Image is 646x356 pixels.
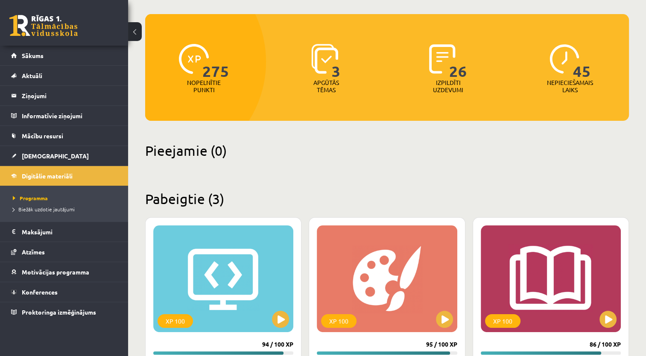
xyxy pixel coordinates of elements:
a: Rīgas 1. Tālmācības vidusskola [9,15,78,36]
a: Konferences [11,282,117,302]
a: Ziņojumi [11,86,117,105]
p: Apgūtās tēmas [310,79,343,93]
a: Atzīmes [11,242,117,262]
img: icon-clock-7be60019b62300814b6bd22b8e044499b485619524d84068768e800edab66f18.svg [550,44,579,74]
a: Digitālie materiāli [11,166,117,186]
div: XP 100 [321,314,357,328]
p: Nepieciešamais laiks [547,79,593,93]
h2: Pabeigtie (3) [145,190,629,207]
a: Biežāk uzdotie jautājumi [13,205,120,213]
p: Izpildīti uzdevumi [431,79,465,93]
img: icon-completed-tasks-ad58ae20a441b2904462921112bc710f1caf180af7a3daa7317a5a94f2d26646.svg [429,44,456,74]
p: Nopelnītie punkti [187,79,221,93]
div: XP 100 [485,314,520,328]
a: Programma [13,194,120,202]
a: Motivācijas programma [11,262,117,282]
span: Konferences [22,288,58,296]
span: Programma [13,195,48,201]
h2: Pieejamie (0) [145,142,629,159]
span: Motivācijas programma [22,268,89,276]
a: Aktuāli [11,66,117,85]
a: Sākums [11,46,117,65]
span: Atzīmes [22,248,45,256]
legend: Maksājumi [22,222,117,242]
legend: Ziņojumi [22,86,117,105]
span: Sākums [22,52,44,59]
a: [DEMOGRAPHIC_DATA] [11,146,117,166]
a: Proktoringa izmēģinājums [11,302,117,322]
span: 275 [202,44,229,79]
span: Mācību resursi [22,132,63,140]
span: 3 [332,44,341,79]
span: [DEMOGRAPHIC_DATA] [22,152,89,160]
span: Digitālie materiāli [22,172,73,180]
span: 26 [449,44,467,79]
a: Maksājumi [11,222,117,242]
span: Proktoringa izmēģinājums [22,308,96,316]
img: icon-xp-0682a9bc20223a9ccc6f5883a126b849a74cddfe5390d2b41b4391c66f2066e7.svg [179,44,209,74]
a: Informatīvie ziņojumi [11,106,117,125]
legend: Informatīvie ziņojumi [22,106,117,125]
div: XP 100 [158,314,193,328]
span: 45 [573,44,591,79]
span: Biežāk uzdotie jautājumi [13,206,75,213]
a: Mācību resursi [11,126,117,146]
img: icon-learned-topics-4a711ccc23c960034f471b6e78daf4a3bad4a20eaf4de84257b87e66633f6470.svg [311,44,338,74]
span: Aktuāli [22,72,42,79]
